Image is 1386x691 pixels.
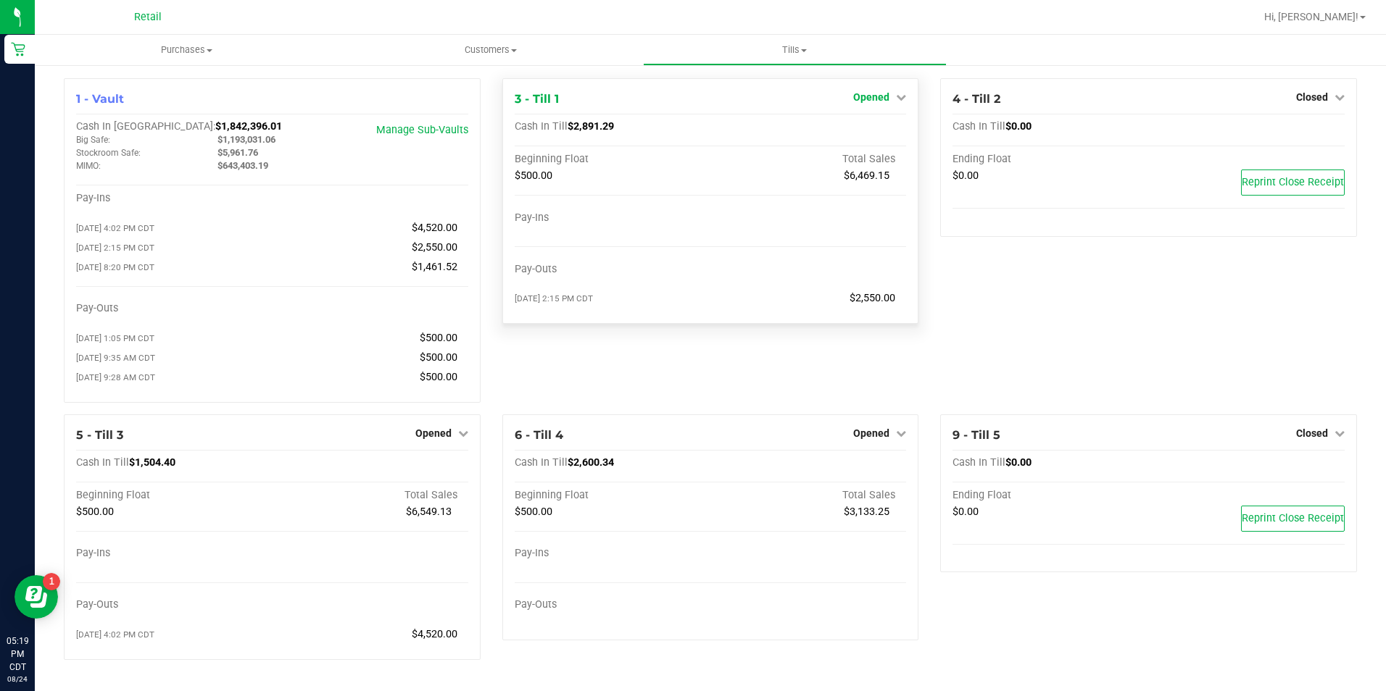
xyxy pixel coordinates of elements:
[515,598,710,611] div: Pay-Outs
[515,212,710,225] div: Pay-Ins
[376,124,468,136] a: Manage Sub-Vaults
[129,456,175,469] span: $1,504.40
[76,489,272,502] div: Beginning Float
[643,35,947,65] a: Tills
[14,575,58,619] iframe: Resource center
[515,489,710,502] div: Beginning Float
[76,353,155,363] span: [DATE] 9:35 AM CDT
[953,153,1148,166] div: Ending Float
[568,456,614,469] span: $2,600.34
[515,263,710,276] div: Pay-Outs
[76,92,124,106] span: 1 - Vault
[953,92,1000,106] span: 4 - Till 2
[76,192,272,205] div: Pay-Ins
[76,302,272,315] div: Pay-Outs
[76,456,129,469] span: Cash In Till
[953,506,979,518] span: $0.00
[134,11,162,23] span: Retail
[568,120,614,133] span: $2,891.29
[844,169,889,182] span: $6,469.15
[76,120,215,133] span: Cash In [GEOGRAPHIC_DATA]:
[1005,120,1032,133] span: $0.00
[76,506,114,518] span: $500.00
[515,153,710,166] div: Beginning Float
[76,148,141,158] span: Stockroom Safe:
[1296,427,1328,439] span: Closed
[853,427,889,439] span: Opened
[710,489,906,502] div: Total Sales
[76,547,272,560] div: Pay-Ins
[515,506,552,518] span: $500.00
[515,293,593,303] span: [DATE] 2:15 PM CDT
[710,153,906,166] div: Total Sales
[1241,169,1345,196] button: Reprint Close Receipt
[76,629,154,640] span: [DATE] 4:02 PM CDT
[7,674,28,684] p: 08/24
[420,332,457,344] span: $500.00
[76,223,154,233] span: [DATE] 4:02 PM CDT
[515,169,552,182] span: $500.00
[953,489,1148,502] div: Ending Float
[406,506,452,518] span: $6,549.13
[853,91,889,103] span: Opened
[953,428,1000,442] span: 9 - Till 5
[412,241,457,254] span: $2,550.00
[1264,11,1358,22] span: Hi, [PERSON_NAME]!
[7,635,28,674] p: 05:19 PM CDT
[412,261,457,273] span: $1,461.52
[76,598,272,611] div: Pay-Outs
[644,43,946,56] span: Tills
[515,92,559,106] span: 3 - Till 1
[1296,91,1328,103] span: Closed
[76,428,123,442] span: 5 - Till 3
[76,262,154,272] span: [DATE] 8:20 PM CDT
[953,456,1005,469] span: Cash In Till
[850,292,895,304] span: $2,550.00
[339,35,642,65] a: Customers
[272,489,468,502] div: Total Sales
[515,428,563,442] span: 6 - Till 4
[76,161,101,171] span: MIMO:
[415,427,452,439] span: Opened
[76,135,110,145] span: Big Safe:
[1242,512,1344,524] span: Reprint Close Receipt
[515,547,710,560] div: Pay-Ins
[953,120,1005,133] span: Cash In Till
[1242,176,1344,188] span: Reprint Close Receipt
[844,506,889,518] span: $3,133.25
[515,456,568,469] span: Cash In Till
[35,43,339,56] span: Purchases
[1005,456,1032,469] span: $0.00
[76,243,154,253] span: [DATE] 2:15 PM CDT
[420,371,457,383] span: $500.00
[76,333,154,343] span: [DATE] 1:05 PM CDT
[339,43,642,56] span: Customers
[215,120,282,133] span: $1,842,396.01
[420,351,457,364] span: $500.00
[412,222,457,234] span: $4,520.00
[11,42,25,56] inline-svg: Retail
[43,573,60,590] iframe: Resource center unread badge
[217,160,268,171] span: $643,403.19
[217,147,258,158] span: $5,961.76
[953,169,979,182] span: $0.00
[35,35,339,65] a: Purchases
[217,134,275,145] span: $1,193,031.06
[412,628,457,640] span: $4,520.00
[76,372,155,382] span: [DATE] 9:28 AM CDT
[515,120,568,133] span: Cash In Till
[1241,506,1345,532] button: Reprint Close Receipt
